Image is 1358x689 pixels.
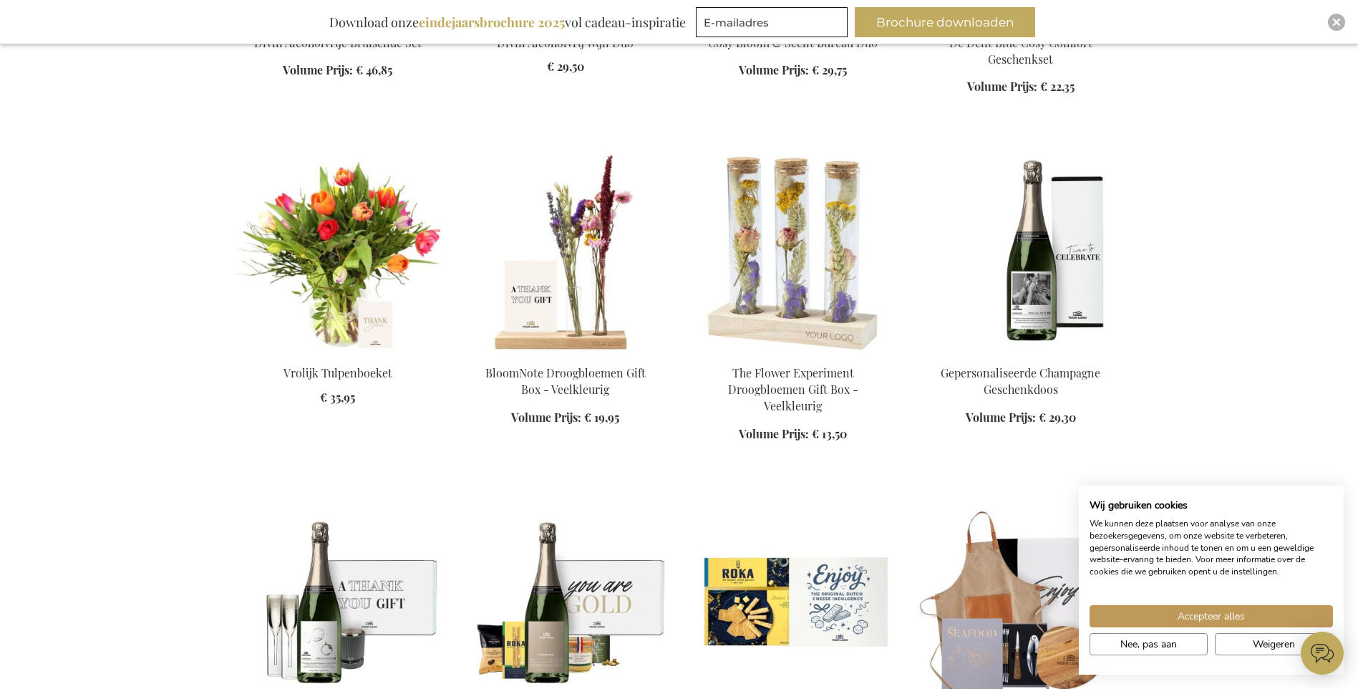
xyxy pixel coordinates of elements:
span: Volume Prijs: [511,410,581,425]
span: Weigeren [1253,637,1295,652]
a: Gepersonaliseerde Champagne Geschenkdoos [941,365,1100,397]
a: Vrolijk Tulpenboeket [283,365,392,380]
span: € 29,50 [547,59,584,74]
iframe: belco-activator-frame [1301,632,1344,675]
button: Pas cookie voorkeuren aan [1090,633,1208,655]
span: Nee, pas aan [1120,637,1177,652]
span: € 22,35 [1040,79,1075,94]
a: The Flower Experiment Droogbloemen Gift Box - Veelkleurig [728,365,858,413]
button: Accepteer alle cookies [1090,605,1333,627]
span: € 29,75 [812,62,847,77]
a: Volume Prijs: € 29,75 [739,62,847,79]
img: Close [1332,18,1341,26]
a: Volume Prijs: € 19,95 [511,410,619,426]
img: BloomNote Gift Box - Multicolor [463,153,668,353]
span: Volume Prijs: [966,410,1036,425]
span: Volume Prijs: [739,62,809,77]
img: Cheerful Tulip Flower Bouquet [236,153,440,353]
p: We kunnen deze plaatsen voor analyse van onze bezoekersgegevens, om onze website te verbeteren, g... [1090,518,1333,578]
b: eindejaarsbrochure 2025 [419,14,565,31]
button: Brochure downloaden [855,7,1035,37]
a: Gepersonaliseerde Champagne Geschenkdoos [918,347,1123,361]
img: Gepersonaliseerde Champagne Geschenkdoos [918,153,1123,353]
div: Download onze vol cadeau-inspiratie [323,7,692,37]
a: Divin Alcoholvrij Wijn Duo [497,35,634,50]
a: Volume Prijs: € 29,30 [966,410,1076,426]
a: BloomNote Gift Box - Multicolor [463,347,668,361]
span: Accepteer alles [1178,609,1245,624]
div: Close [1328,14,1345,31]
input: E-mailadres [696,7,848,37]
span: Volume Prijs: [967,79,1037,94]
a: Cosy Bloom & Scent Bureau Duo [708,35,878,50]
span: € 46,85 [356,62,392,77]
a: Volume Prijs: € 46,85 [283,62,392,79]
form: marketing offers and promotions [696,7,852,42]
span: Volume Prijs: [739,426,809,441]
span: € 29,30 [1039,410,1076,425]
span: € 35,95 [320,390,355,405]
h2: Wij gebruiken cookies [1090,499,1333,512]
button: Alle cookies weigeren [1215,633,1333,655]
span: € 13,50 [812,426,847,441]
a: Volume Prijs: € 22,35 [967,79,1075,95]
a: BloomNote Droogbloemen Gift Box - Veelkleurig [485,365,646,397]
a: The Flower Experiment Gift Box - Multi [691,347,896,361]
a: De Delft Blue Cosy Comfort Geschenkset [949,35,1092,67]
span: Volume Prijs: [283,62,353,77]
span: € 19,95 [584,410,619,425]
a: Volume Prijs: € 13,50 [739,426,847,443]
a: Cheerful Tulip Flower Bouquet [236,347,440,361]
a: Divin Alcoholvrije Bruisende Set [254,35,422,50]
img: The Flower Experiment Gift Box - Multi [691,153,896,353]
